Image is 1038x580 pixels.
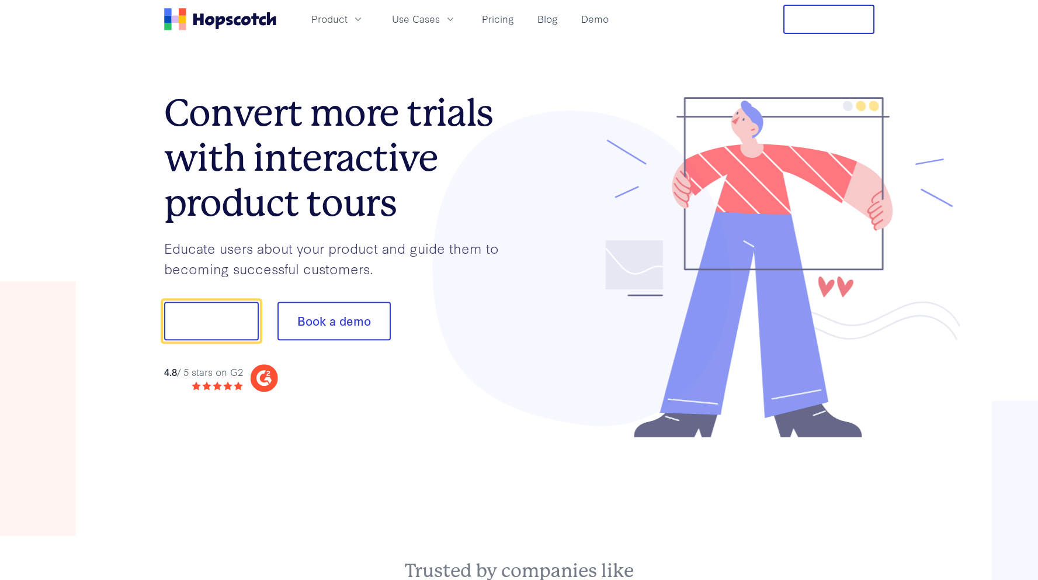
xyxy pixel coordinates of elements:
[311,12,348,26] span: Product
[164,365,177,378] strong: 4.8
[164,365,243,379] div: / 5 stars on G2
[277,302,391,341] button: Book a demo
[385,9,463,29] button: Use Cases
[577,9,613,29] a: Demo
[304,9,371,29] button: Product
[783,5,874,34] button: Free Trial
[164,91,519,225] h1: Convert more trials with interactive product tours
[477,9,519,29] a: Pricing
[164,8,276,30] a: Home
[392,12,440,26] span: Use Cases
[533,9,563,29] a: Blog
[164,302,259,341] button: Show me!
[164,238,519,278] p: Educate users about your product and guide them to becoming successful customers.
